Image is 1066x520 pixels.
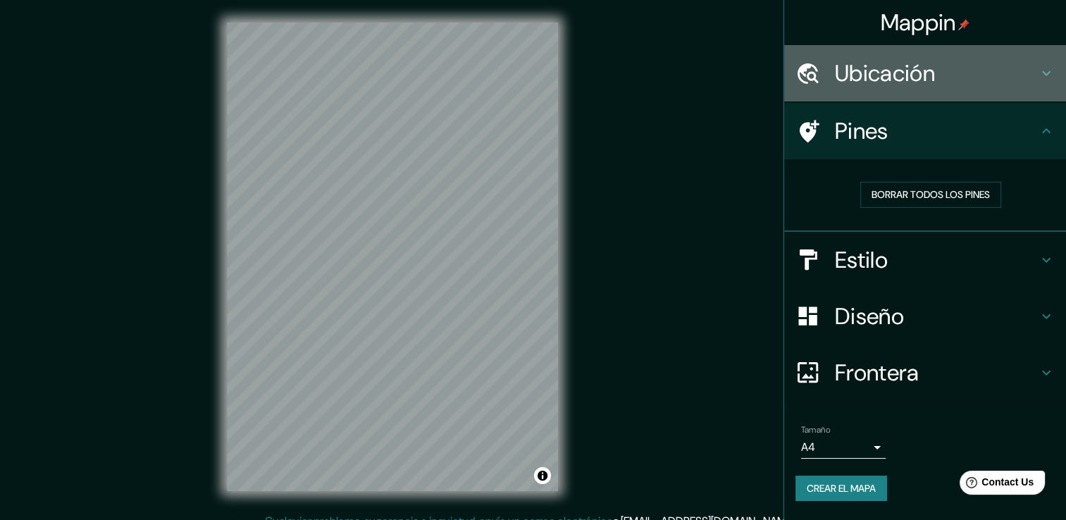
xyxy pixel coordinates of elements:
[784,345,1066,401] div: Frontera
[784,103,1066,159] div: Pines
[801,436,886,459] div: A4
[784,45,1066,101] div: Ubicación
[958,19,969,30] img: pin-icon.png
[534,467,551,484] button: Alternar atribución
[835,302,1038,330] h4: Diseño
[784,232,1066,288] div: Estilo
[872,186,990,204] font: Borrar todos los pines
[835,59,1038,87] h4: Ubicación
[835,117,1038,145] h4: Pines
[801,423,830,435] label: Tamaño
[795,476,887,502] button: Crear el mapa
[227,23,558,491] canvas: Mapa
[784,288,1066,345] div: Diseño
[941,465,1050,504] iframe: Help widget launcher
[835,359,1038,387] h4: Frontera
[860,182,1001,208] button: Borrar todos los pines
[881,8,956,37] font: Mappin
[835,246,1038,274] h4: Estilo
[807,480,876,497] font: Crear el mapa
